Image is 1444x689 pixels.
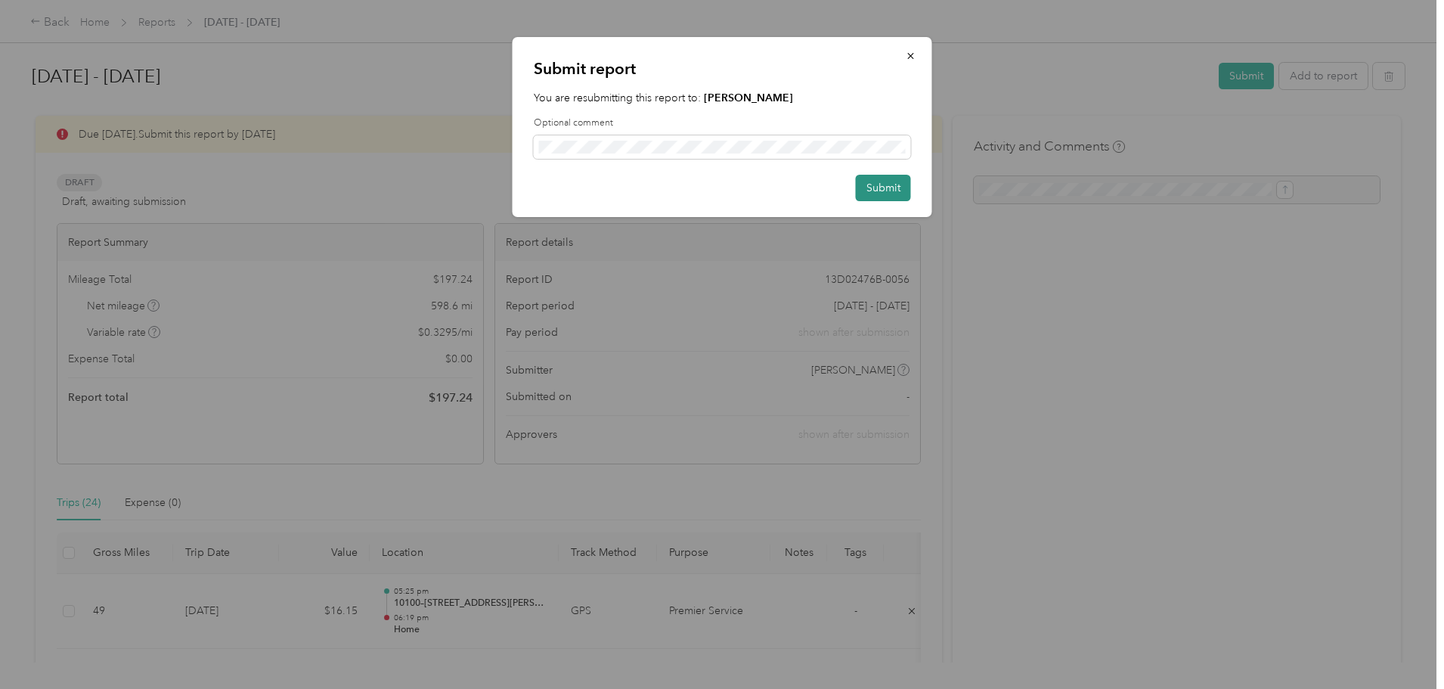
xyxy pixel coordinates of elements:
p: Submit report [534,58,911,79]
p: You are resubmitting this report to: [534,90,911,106]
button: Submit [856,175,911,201]
strong: [PERSON_NAME] [704,92,793,104]
iframe: Everlance-gr Chat Button Frame [1359,604,1444,689]
label: Optional comment [534,116,911,130]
